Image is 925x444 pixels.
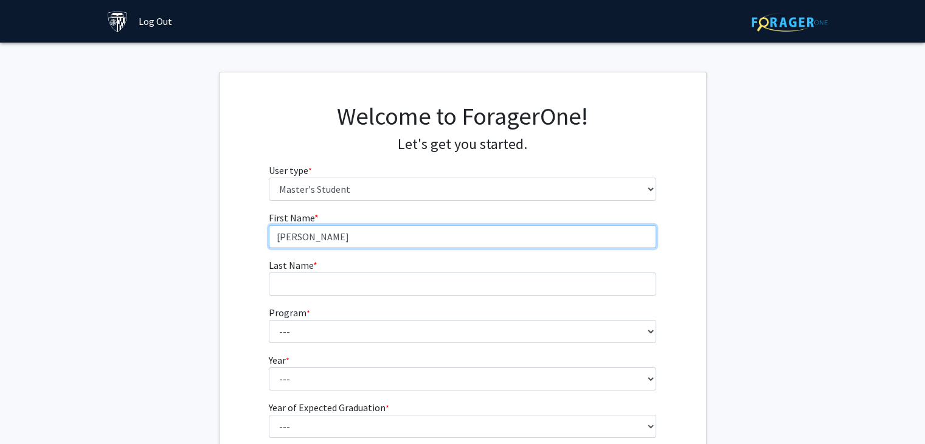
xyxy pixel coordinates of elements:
[269,212,314,224] span: First Name
[269,163,312,178] label: User type
[269,102,656,131] h1: Welcome to ForagerOne!
[269,353,289,367] label: Year
[269,400,389,415] label: Year of Expected Graduation
[269,259,313,271] span: Last Name
[752,13,828,32] img: ForagerOne Logo
[107,11,128,32] img: Johns Hopkins University Logo
[9,389,52,435] iframe: Chat
[269,305,310,320] label: Program
[269,136,656,153] h4: Let's get you started.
